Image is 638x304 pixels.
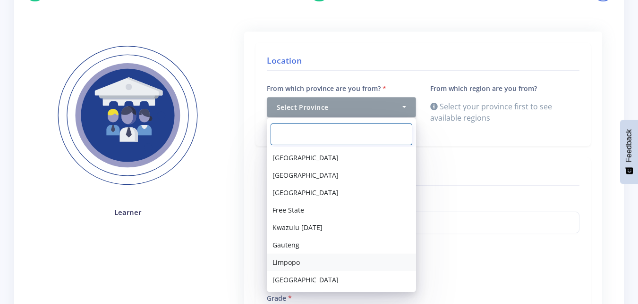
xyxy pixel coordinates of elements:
span: [GEOGRAPHIC_DATA] [272,188,339,197]
span: Gauteng [272,240,299,250]
input: Search [271,123,412,145]
h4: Location [267,54,579,71]
span: Feedback [625,129,633,162]
input: Start typing to search for your school [267,212,579,233]
div: Select your province first to see available regions [430,101,579,123]
div: Select Province [277,102,400,112]
label: From which region are you from? [430,83,537,93]
label: Grade [267,293,292,303]
span: [GEOGRAPHIC_DATA] [272,275,339,285]
label: From which province are you from? [267,83,386,93]
h4: Learner [43,207,212,218]
img: Learner [43,32,212,200]
span: [GEOGRAPHIC_DATA] [272,153,339,163]
span: Free State [272,205,304,215]
span: Kwazulu [DATE] [272,222,323,232]
h4: School Information [267,169,579,186]
span: Limpopo [272,257,300,267]
span: [GEOGRAPHIC_DATA] [272,170,339,180]
button: Feedback - Show survey [620,120,638,184]
button: Select Province [267,97,416,117]
small: Type at least 3 characters to search for your school [267,235,579,244]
